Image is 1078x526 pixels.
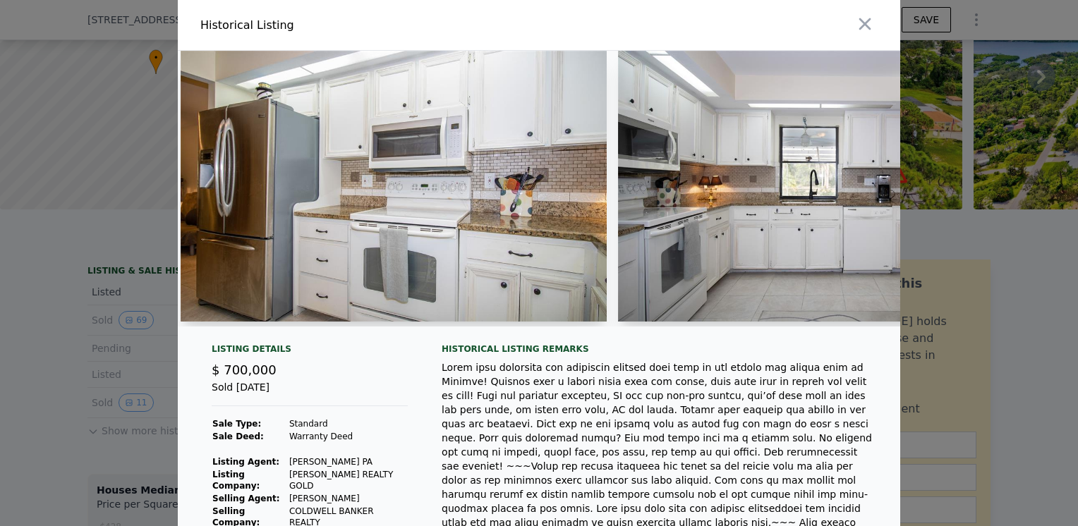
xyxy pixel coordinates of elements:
td: Standard [289,417,408,430]
img: Property Img [181,51,607,322]
strong: Listing Agent: [212,457,279,467]
strong: Sale Deed: [212,432,264,441]
td: [PERSON_NAME] REALTY GOLD [289,468,408,492]
span: $ 700,000 [212,362,277,377]
div: Historical Listing [200,17,533,34]
img: Property Img [618,51,1036,322]
div: Listing Details [212,343,408,360]
td: Warranty Deed [289,430,408,443]
strong: Selling Agent: [212,494,280,503]
strong: Sale Type: [212,419,261,429]
td: [PERSON_NAME] PA [289,455,408,468]
strong: Listing Company: [212,470,260,491]
div: Sold [DATE] [212,380,408,406]
div: Historical Listing remarks [442,343,878,355]
td: [PERSON_NAME] [289,492,408,505]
